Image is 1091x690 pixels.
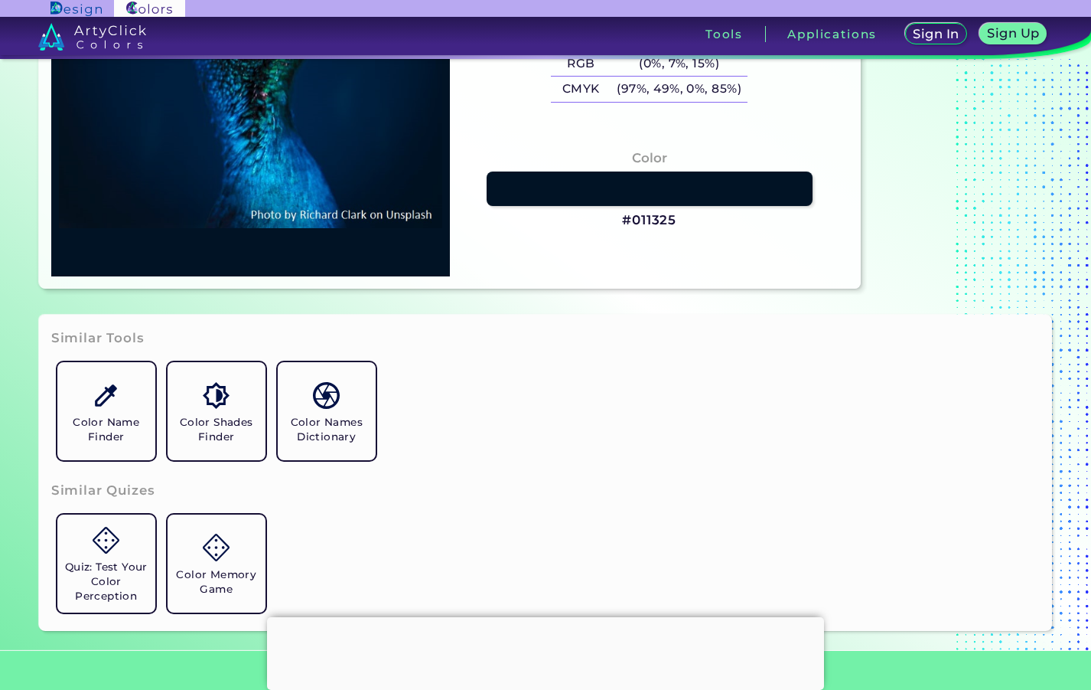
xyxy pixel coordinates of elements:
[161,356,272,466] a: Color Shades Finder
[551,77,611,102] h5: CMYK
[203,382,230,409] img: icon_color_shades.svg
[93,527,119,554] img: icon_game.svg
[705,28,743,40] h3: Tools
[203,534,230,561] img: icon_game.svg
[50,2,102,16] img: ArtyClick Design logo
[787,28,877,40] h3: Applications
[622,211,676,230] h3: #011325
[982,25,1044,44] a: Sign Up
[51,509,161,619] a: Quiz: Test Your Color Perception
[64,415,149,444] h5: Color Name Finder
[64,560,149,603] h5: Quiz: Test Your Color Perception
[611,77,747,102] h5: (97%, 49%, 0%, 85%)
[272,356,382,466] a: Color Names Dictionary
[174,415,259,444] h5: Color Shades Finder
[989,28,1037,39] h5: Sign Up
[284,415,370,444] h5: Color Names Dictionary
[51,482,155,500] h3: Similar Quizes
[38,23,146,51] img: logo_artyclick_colors_white.svg
[632,147,667,169] h4: Color
[51,329,145,348] h3: Similar Tools
[174,567,259,597] h5: Color Memory Game
[51,356,161,466] a: Color Name Finder
[915,28,957,40] h5: Sign In
[611,51,747,77] h5: (0%, 7%, 15%)
[907,25,964,44] a: Sign In
[93,382,119,409] img: icon_color_name_finder.svg
[313,382,340,409] img: icon_color_names_dictionary.svg
[551,51,611,77] h5: RGB
[267,617,824,686] iframe: Advertisement
[161,509,272,619] a: Color Memory Game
